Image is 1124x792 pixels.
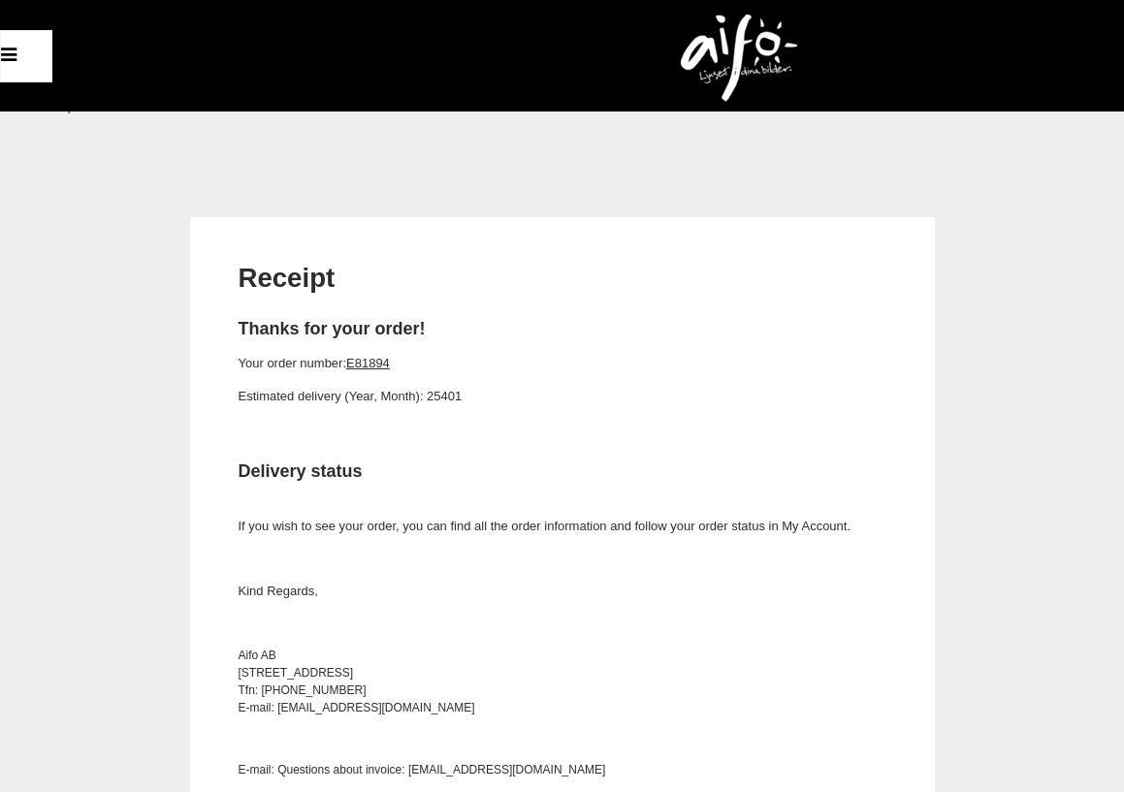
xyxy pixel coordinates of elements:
p: If you wish to see your order, you can find all the order information and follow your order statu... [239,496,886,537]
div: Tfn: [PHONE_NUMBER] [239,681,886,699]
p: Kind Regards, [239,582,886,602]
div: [STREET_ADDRESS] [239,664,886,681]
h2: Thanks for your order! [239,317,886,341]
p: Estimated delivery (Year, Month): 25401 [239,387,886,407]
img: logo.png [681,15,797,102]
div: Aifo AB [239,647,886,664]
div: E-mail: Questions about invoice: [EMAIL_ADDRESS][DOMAIN_NAME] [239,761,886,778]
div: E-mail: [EMAIL_ADDRESS][DOMAIN_NAME] [239,699,886,716]
h2: Delivery status [239,459,886,484]
p: Your order number: [239,354,886,374]
h1: Receipt [239,260,886,298]
a: E81894 [346,356,390,370]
